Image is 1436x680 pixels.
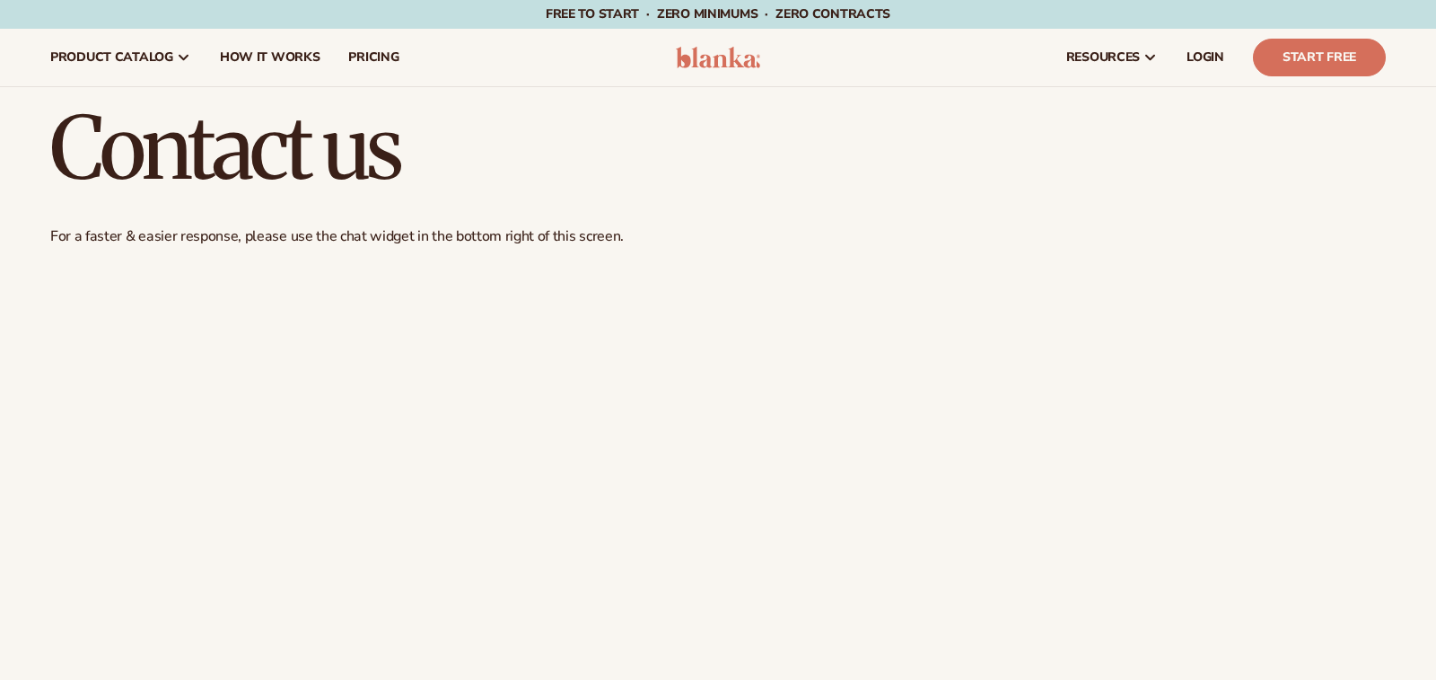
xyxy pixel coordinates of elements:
[334,29,413,86] a: pricing
[50,50,173,65] span: product catalog
[220,50,320,65] span: How It Works
[206,29,335,86] a: How It Works
[1253,39,1386,76] a: Start Free
[546,5,890,22] span: Free to start · ZERO minimums · ZERO contracts
[348,50,398,65] span: pricing
[50,227,1386,246] p: For a faster & easier response, please use the chat widget in the bottom right of this screen.
[1172,29,1239,86] a: LOGIN
[1186,50,1224,65] span: LOGIN
[50,105,1386,191] h1: Contact us
[36,29,206,86] a: product catalog
[1052,29,1172,86] a: resources
[676,47,761,68] img: logo
[1066,50,1140,65] span: resources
